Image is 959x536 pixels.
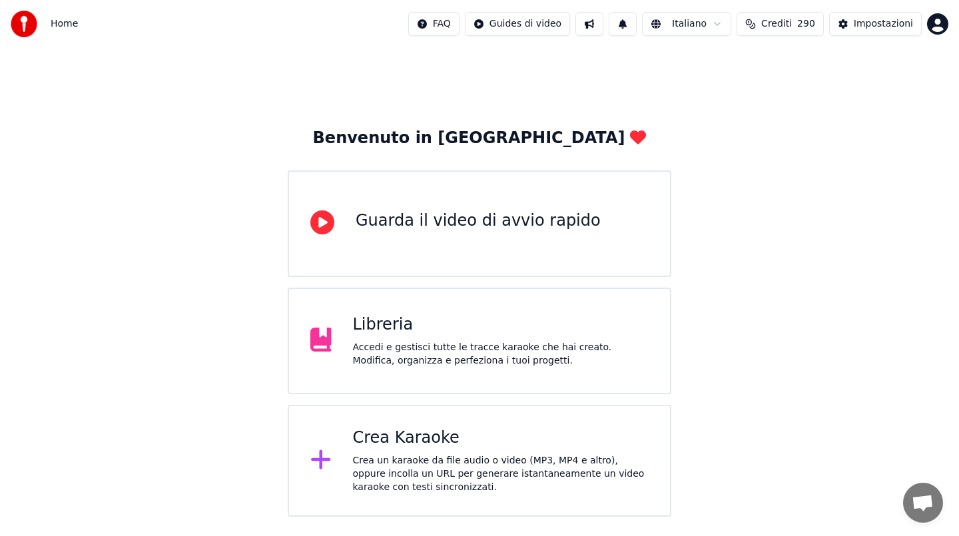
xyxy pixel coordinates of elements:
[313,128,647,149] div: Benvenuto in [GEOGRAPHIC_DATA]
[353,341,649,368] div: Accedi e gestisci tutte le tracce karaoke che hai creato. Modifica, organizza e perfeziona i tuoi...
[353,454,649,494] div: Crea un karaoke da file audio o video (MP3, MP4 e altro), oppure incolla un URL per generare ista...
[737,12,824,36] button: Crediti290
[465,12,570,36] button: Guides di video
[11,11,37,37] img: youka
[797,17,815,31] span: 290
[829,12,922,36] button: Impostazioni
[761,17,792,31] span: Crediti
[51,17,78,31] span: Home
[353,314,649,336] div: Libreria
[408,12,460,36] button: FAQ
[353,427,649,449] div: Crea Karaoke
[854,17,913,31] div: Impostazioni
[356,210,601,232] div: Guarda il video di avvio rapido
[51,17,78,31] nav: breadcrumb
[903,483,943,523] a: Aprire la chat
